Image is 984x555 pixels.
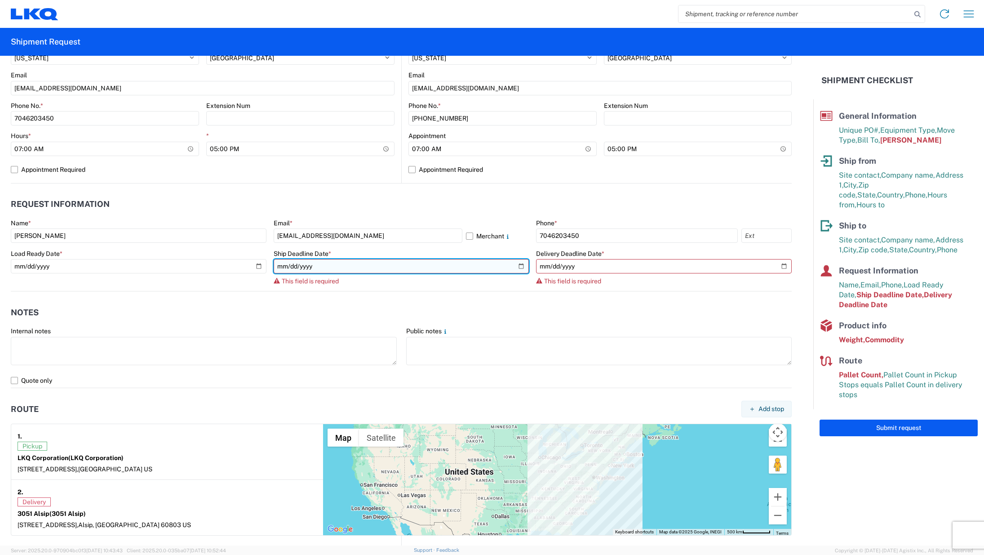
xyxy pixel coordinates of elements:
[741,228,792,243] input: Ext
[18,430,22,442] strong: 1.
[18,510,86,517] strong: 3051 Alsip
[659,529,722,534] span: Map data ©2025 Google, INEGI
[408,71,425,79] label: Email
[78,465,152,473] span: [GEOGRAPHIC_DATA] US
[839,236,881,244] span: Site contact,
[839,356,862,365] span: Route
[11,308,39,317] h2: Notes
[414,547,436,553] a: Support
[769,423,787,441] button: Map camera controls
[839,336,865,344] span: Weight,
[839,281,860,289] span: Name,
[11,200,110,209] h2: Request Information
[18,521,78,528] span: [STREET_ADDRESS],
[839,126,880,134] span: Unique PO#,
[839,221,866,230] span: Ship to
[727,529,742,534] span: 500 km
[889,246,909,254] span: State,
[11,36,80,47] h2: Shipment Request
[78,521,191,528] span: Alsip, [GEOGRAPHIC_DATA] 60803 US
[604,102,648,110] label: Extension Num
[127,548,226,553] span: Client: 2025.20.0-035ba07
[821,75,913,86] h2: Shipment Checklist
[937,246,957,254] span: Phone
[408,102,441,110] label: Phone No.
[18,442,47,451] span: Pickup
[536,219,557,227] label: Phone
[857,191,877,199] span: State,
[11,71,27,79] label: Email
[678,5,911,22] input: Shipment, tracking or reference number
[18,486,23,497] strong: 2.
[839,321,886,330] span: Product info
[881,171,935,179] span: Company name,
[615,529,654,535] button: Keyboard shortcuts
[865,336,904,344] span: Commodity
[724,529,773,535] button: Map Scale: 500 km per 59 pixels
[839,266,918,275] span: Request Information
[544,277,601,285] span: This field is required
[843,181,858,189] span: City,
[880,126,937,134] span: Equipment Type,
[881,281,904,289] span: Phone,
[860,281,881,289] span: Email,
[839,111,917,121] span: General Information
[843,246,858,254] span: City,
[18,465,78,473] span: [STREET_ADDRESS],
[274,250,331,258] label: Ship Deadline Date
[769,488,787,506] button: Zoom in
[11,327,51,335] label: Internal notes
[877,191,905,199] span: Country,
[11,102,43,110] label: Phone No.
[206,102,250,110] label: Extension Num
[536,250,604,258] label: Delivery Deadline Date
[328,429,359,447] button: Show street map
[86,548,123,553] span: [DATE] 10:43:43
[11,132,31,140] label: Hours
[11,219,31,227] label: Name
[857,136,880,144] span: Bill To,
[769,506,787,524] button: Zoom out
[408,132,446,140] label: Appointment
[18,497,51,506] span: Delivery
[11,548,123,553] span: Server: 2025.20.0-970904bc0f3
[282,277,339,285] span: This field is required
[18,454,124,461] strong: LKQ Corporation
[741,401,792,417] button: Add stop
[820,420,978,436] button: Submit request
[408,162,792,177] label: Appointment Required
[769,456,787,474] button: Drag Pegman onto the map to open Street View
[274,219,293,227] label: Email
[190,548,226,553] span: [DATE] 10:52:44
[776,531,789,536] a: Terms
[325,524,355,535] img: Google
[359,429,403,447] button: Show satellite imagery
[466,228,529,243] label: Merchant
[839,156,876,166] span: Ship from
[758,405,784,413] span: Add stop
[856,291,924,299] span: Ship Deadline Date,
[839,171,881,179] span: Site contact,
[880,136,941,144] span: [PERSON_NAME]
[905,191,927,199] span: Phone,
[856,201,885,209] span: Hours to
[839,371,962,399] span: Pallet Count in Pickup Stops equals Pallet Count in delivery stops
[881,236,935,244] span: Company name,
[858,246,889,254] span: Zip code,
[909,246,937,254] span: Country,
[406,327,449,335] label: Public notes
[11,373,792,388] label: Quote only
[436,547,459,553] a: Feedback
[11,250,62,258] label: Load Ready Date
[325,524,355,535] a: Open this area in Google Maps (opens a new window)
[835,546,973,555] span: Copyright © [DATE]-[DATE] Agistix Inc., All Rights Reserved
[11,162,394,177] label: Appointment Required
[49,510,86,517] span: (3051 Alsip)
[839,371,883,379] span: Pallet Count,
[11,405,39,414] h2: Route
[68,454,124,461] span: (LKQ Corporation)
